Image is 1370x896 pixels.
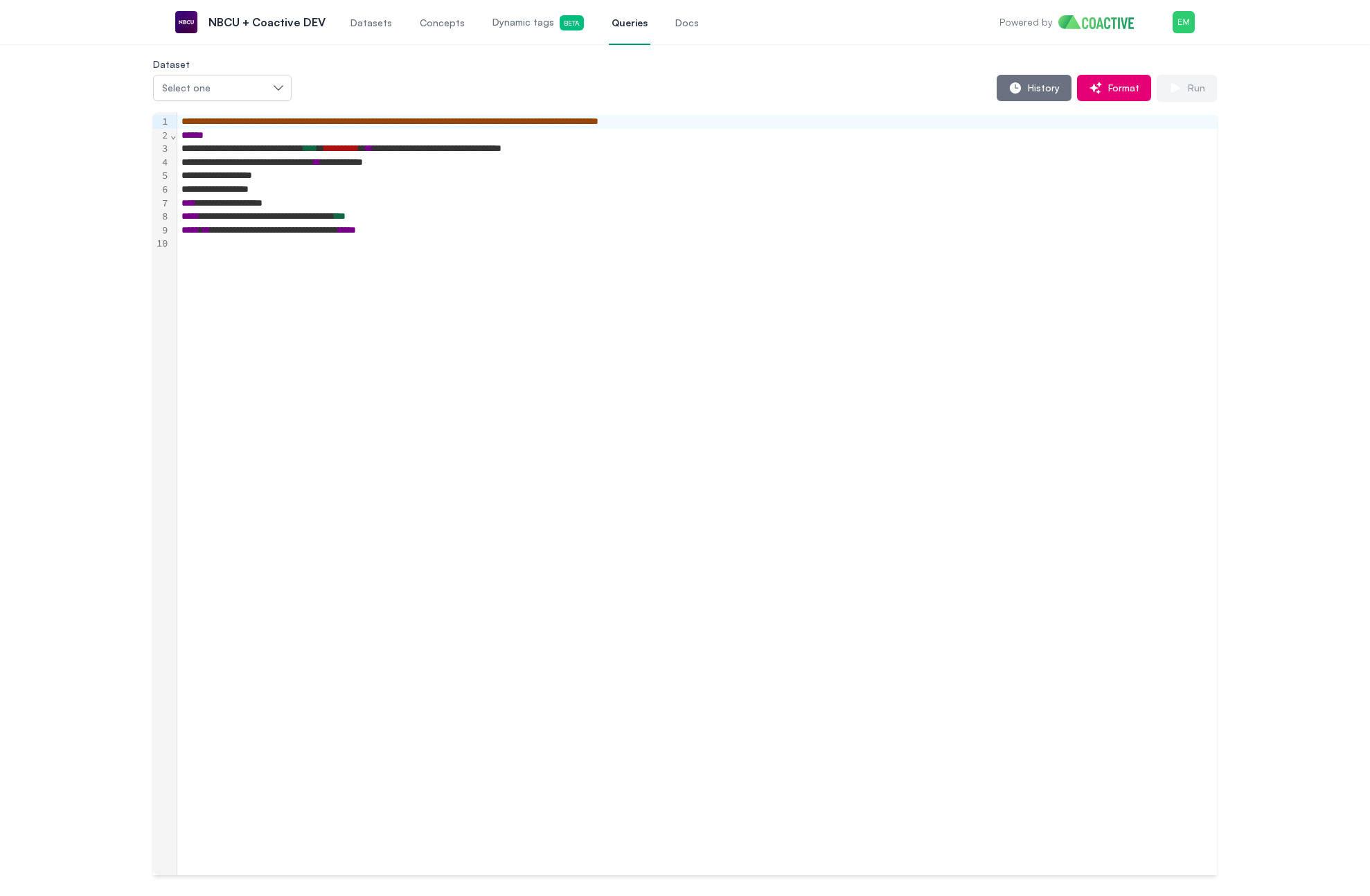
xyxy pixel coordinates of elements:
[170,129,177,141] span: Fold line
[162,81,211,95] span: Select one
[420,16,465,30] span: Concepts
[153,224,170,238] div: 9
[1173,11,1195,33] img: Menu for the logged in user
[999,15,1053,29] p: Powered by
[997,75,1071,101] button: History
[153,197,170,210] div: 7
[1103,81,1139,95] span: Format
[153,183,170,197] div: 6
[153,156,170,170] div: 4
[153,142,170,156] div: 3
[1077,75,1151,101] button: Format
[153,75,292,101] button: Select one
[175,11,197,33] img: NBCU + Coactive DEV
[1182,81,1205,95] span: Run
[153,169,170,183] div: 5
[1058,15,1145,29] img: Home
[208,14,326,30] p: NBCU + Coactive DEV
[1022,81,1060,95] span: History
[153,115,170,129] div: 1
[153,210,170,224] div: 8
[492,15,584,30] span: Dynamic tags
[153,237,170,251] div: 10
[560,15,584,30] span: Beta
[153,58,190,70] label: Dataset
[1157,75,1217,101] button: Run
[612,16,648,30] span: Queries
[350,16,392,30] span: Datasets
[153,129,170,143] div: 2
